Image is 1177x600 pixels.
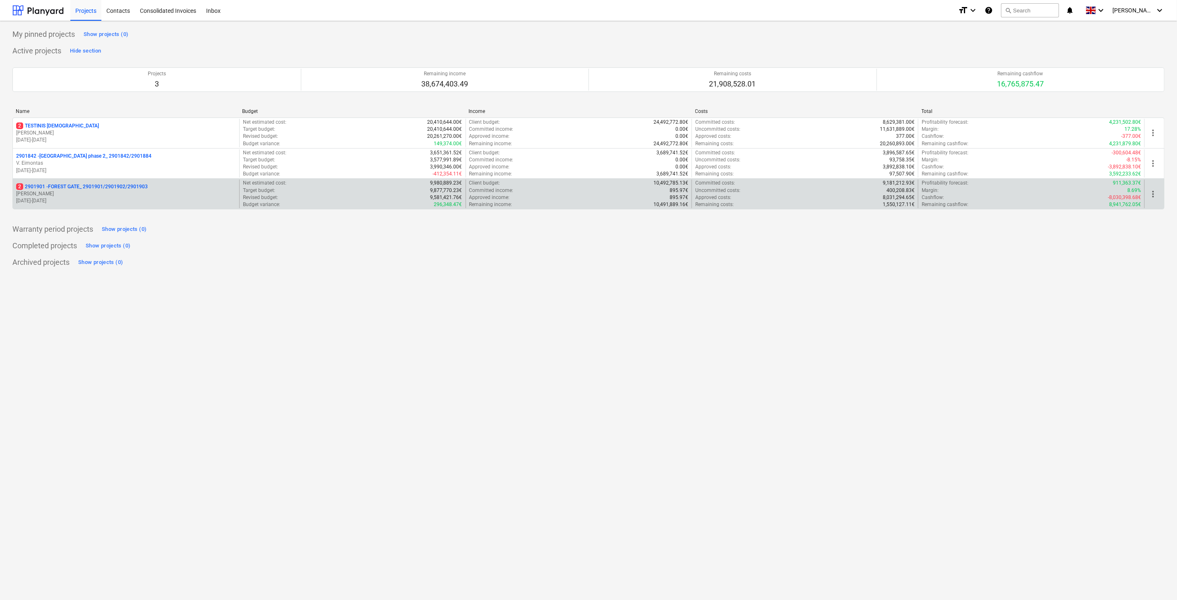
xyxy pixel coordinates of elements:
[243,194,278,201] p: Revised budget :
[16,183,236,204] div: 22901901 -FOREST GATE_ 2901901/2901902/2901903[PERSON_NAME][DATE]-[DATE]
[469,149,500,156] p: Client budget :
[16,137,236,144] p: [DATE] - [DATE]
[243,156,275,163] p: Target budget :
[1124,126,1141,133] p: 17.28%
[430,187,462,194] p: 9,877,770.23€
[243,170,280,178] p: Budget variance :
[82,28,130,41] button: Show projects (0)
[12,241,77,251] p: Completed projects
[100,223,149,236] button: Show projects (0)
[1121,133,1141,140] p: -377.00€
[16,183,23,190] span: 2
[922,119,968,126] p: Profitability forecast :
[880,140,915,147] p: 20,260,893.00€
[997,79,1044,89] p: 16,765,875.47
[922,156,939,163] p: Margin :
[84,239,132,252] button: Show projects (0)
[430,163,462,170] p: 3,990,346.00€
[12,46,61,56] p: Active projects
[1108,163,1141,170] p: -3,892,838.10€
[1136,560,1177,600] div: Chat Widget
[1109,170,1141,178] p: 3,592,233.62€
[76,256,125,269] button: Show projects (0)
[883,201,915,208] p: 1,550,127.11€
[102,225,147,234] div: Show projects (0)
[430,180,462,187] p: 9,980,889.23€
[922,149,968,156] p: Profitability forecast :
[883,194,915,201] p: 8,031,294.65€
[709,79,756,89] p: 21,908,528.01
[695,119,735,126] p: Committed costs :
[428,133,462,140] p: 20,261,270.00€
[675,133,688,140] p: 0.00€
[653,140,688,147] p: 24,492,772.80€
[243,163,278,170] p: Revised budget :
[922,163,944,170] p: Cashflow :
[243,149,286,156] p: Net estimated cost :
[68,44,103,58] button: Hide section
[1096,5,1106,15] i: keyboard_arrow_down
[1127,187,1141,194] p: 8.69%
[16,122,99,130] p: TESTINIS [DEMOGRAPHIC_DATA]
[883,180,915,187] p: 9,181,212.93€
[1001,3,1059,17] button: Search
[922,201,968,208] p: Remaining cashflow :
[243,126,275,133] p: Target budget :
[1109,140,1141,147] p: 4,231,879.80€
[78,258,123,267] div: Show projects (0)
[428,119,462,126] p: 20,410,644.00€
[695,194,731,201] p: Approved costs :
[428,126,462,133] p: 20,410,644.00€
[695,108,915,114] div: Costs
[469,119,500,126] p: Client budget :
[1112,149,1141,156] p: -300,604.48€
[1155,5,1165,15] i: keyboard_arrow_down
[675,126,688,133] p: 0.00€
[1108,194,1141,201] p: -8,030,398.68€
[695,163,731,170] p: Approved costs :
[1113,180,1141,187] p: 911,363.37€
[16,160,236,167] p: V. Eimontas
[675,156,688,163] p: 0.00€
[670,187,688,194] p: 895.97€
[1148,128,1158,138] span: more_vert
[469,180,500,187] p: Client budget :
[922,133,944,140] p: Cashflow :
[70,46,101,56] div: Hide section
[1109,119,1141,126] p: 4,231,502.80€
[469,201,512,208] p: Remaining income :
[421,70,468,77] p: Remaining income
[1005,7,1011,14] span: search
[653,119,688,126] p: 24,492,772.80€
[670,194,688,201] p: 895.97€
[430,149,462,156] p: 3,651,361.52€
[16,108,235,114] div: Name
[12,224,93,234] p: Warranty period projects
[243,140,280,147] p: Budget variance :
[653,180,688,187] p: 10,492,785.13€
[997,70,1044,77] p: Remaining cashflow
[430,194,462,201] p: 9,581,421.76€
[695,201,734,208] p: Remaining costs :
[883,119,915,126] p: 8,629,381.00€
[653,201,688,208] p: 10,491,889.16€
[16,130,236,137] p: [PERSON_NAME]
[469,133,510,140] p: Approved income :
[148,79,166,89] p: 3
[16,153,236,174] div: 2901842 -[GEOGRAPHIC_DATA] phase 2_ 2901842/2901884V. Eimontas[DATE]-[DATE]
[958,5,968,15] i: format_size
[675,163,688,170] p: 0.00€
[880,126,915,133] p: 11,631,889.00€
[709,70,756,77] p: Remaining costs
[469,187,514,194] p: Committed income :
[148,70,166,77] p: Projects
[922,140,968,147] p: Remaining cashflow :
[86,241,130,251] div: Show projects (0)
[469,194,510,201] p: Approved income :
[695,133,731,140] p: Approved costs :
[1148,158,1158,168] span: more_vert
[695,140,734,147] p: Remaining costs :
[242,108,462,114] div: Budget
[1066,5,1074,15] i: notifications
[243,201,280,208] p: Budget variance :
